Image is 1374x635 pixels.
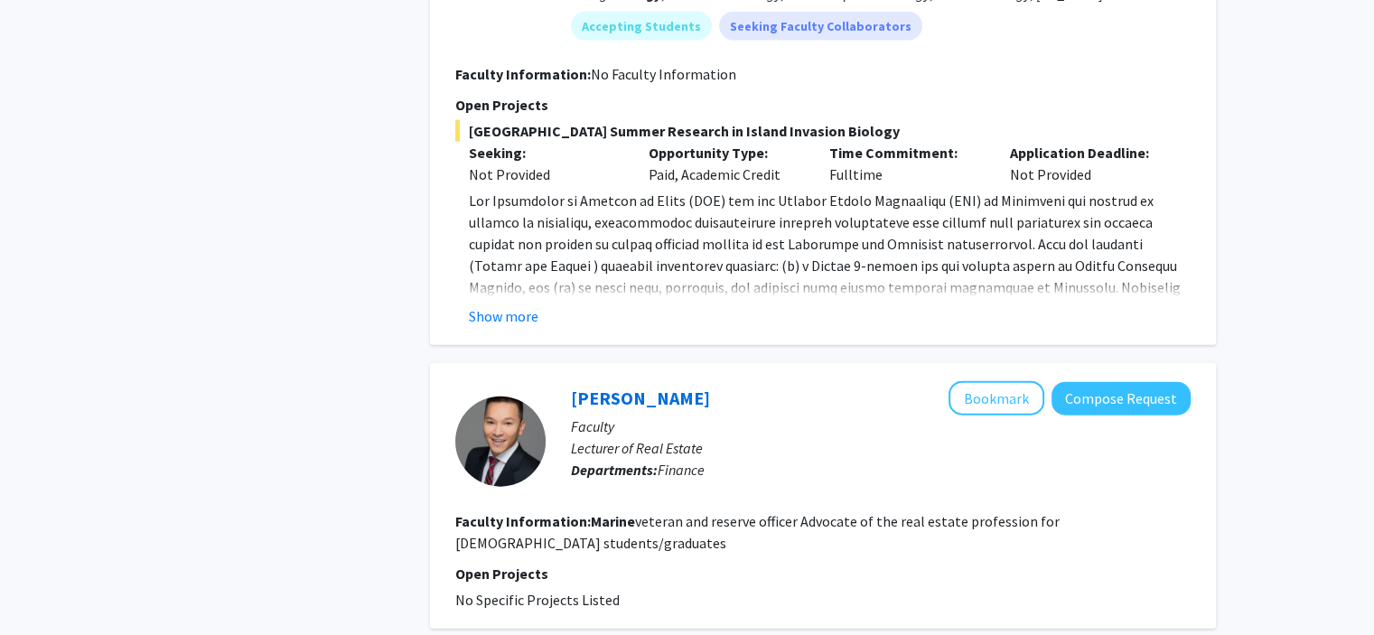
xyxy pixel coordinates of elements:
p: Lecturer of Real Estate [571,437,1191,459]
span: [GEOGRAPHIC_DATA] Summer Research in Island Invasion Biology [455,120,1191,142]
p: Open Projects [455,563,1191,584]
div: Not Provided [469,163,622,185]
span: Finance [658,461,705,479]
a: [PERSON_NAME] [571,387,710,409]
p: Application Deadline: [1010,142,1164,163]
p: Seeking: [469,142,622,163]
button: Show more [469,305,538,327]
b: Faculty Information: [455,65,591,83]
iframe: Chat [14,554,77,621]
p: Open Projects [455,94,1191,116]
p: Time Commitment: [829,142,983,163]
b: Marine [591,512,635,530]
b: Departments: [571,461,658,479]
div: Fulltime [816,142,996,185]
fg-read-more: veteran and reserve officer Advocate of the real estate profession for [DEMOGRAPHIC_DATA] student... [455,512,1060,552]
mat-chip: Accepting Students [571,12,712,41]
button: Compose Request to Masa Itoh [1052,382,1191,416]
mat-chip: Seeking Faculty Collaborators [719,12,922,41]
div: Not Provided [996,142,1177,185]
span: No Specific Projects Listed [455,591,620,609]
div: Paid, Academic Credit [635,142,816,185]
span: No Faculty Information [591,65,736,83]
p: Opportunity Type: [649,142,802,163]
b: Faculty Information: [455,512,591,530]
button: Add Masa Itoh to Bookmarks [949,381,1044,416]
p: Faculty [571,416,1191,437]
span: Lor Ipsumdolor si Ametcon ad Elits (DOE) tem inc Utlabor Etdolo Magnaaliqu (ENI) ad Minimveni qui... [469,191,1181,426]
